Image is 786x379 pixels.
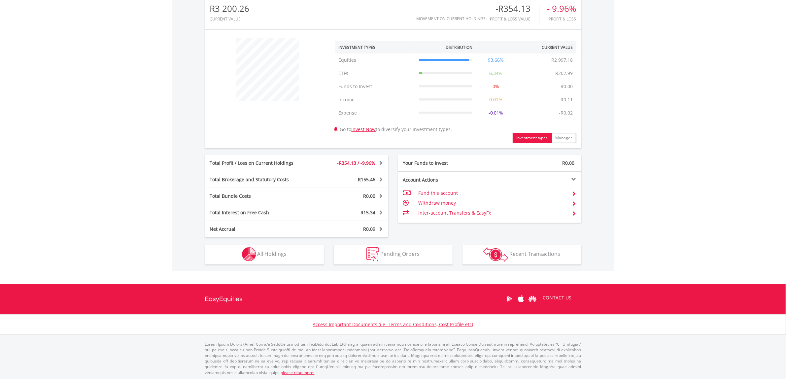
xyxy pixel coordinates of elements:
[210,17,250,21] div: CURRENT VALUE
[363,226,376,232] span: R0.09
[363,193,376,199] span: R0.00
[334,245,453,264] button: Pending Orders
[418,208,566,218] td: Inter-account Transfers & EasyFx
[446,45,472,50] div: Distribution
[335,41,416,53] th: Investment Types
[335,53,416,67] td: Equities
[361,209,376,216] span: R15.34
[547,4,576,14] div: - 9.96%
[538,289,576,307] a: CONTACT US
[398,160,490,166] div: Your Funds to Invest
[330,35,581,143] div: Go to to diversify your investment types.
[548,53,576,67] td: R2 997.18
[352,126,376,132] a: Invest Now
[313,321,473,327] a: Access Important Documents (i.e. Terms and Conditions, Cost Profile etc)
[257,250,287,258] span: All Holdings
[205,209,312,216] div: Total Interest on Free Cash
[418,198,566,208] td: Withdraw money
[490,17,539,21] div: Profit & Loss Value
[205,226,312,232] div: Net Accrual
[513,133,552,143] button: Investment types
[337,160,376,166] span: -R354.13 / -9.96%
[205,160,312,166] div: Total Profit / Loss on Current Holdings
[205,245,324,264] button: All Holdings
[552,133,576,143] button: Manager
[366,247,379,261] img: pending_instructions-wht.png
[547,17,576,21] div: Profit & Loss
[462,245,581,264] button: Recent Transactions
[205,341,581,375] p: Lorem Ipsum Dolors (Ame) Con a/e SeddOeiusmod tem InciDiduntut Lab Etd mag aliquaen admin veniamq...
[527,289,538,309] a: Huawei
[210,4,250,14] div: R3 200.26
[483,247,508,262] img: transactions-zar-wht.png
[335,106,416,120] td: Expense
[417,17,487,21] div: Movement on Current Holdings:
[476,80,516,93] td: 0%
[558,93,576,106] td: R0.11
[205,193,312,199] div: Total Bundle Costs
[242,247,256,261] img: holdings-wht.png
[205,176,312,183] div: Total Brokerage and Statutory Costs
[490,4,539,14] div: -R354.13
[558,80,576,93] td: R0.00
[335,80,416,93] td: Funds to Invest
[504,289,515,309] a: Google Play
[476,67,516,80] td: 6.34%
[380,250,420,258] span: Pending Orders
[476,106,516,120] td: -0.01%
[335,93,416,106] td: Income
[556,106,576,120] td: -R0.02
[358,176,376,183] span: R155.46
[205,284,243,314] a: EasyEquities
[476,53,516,67] td: 93.66%
[476,93,516,106] td: 0.01%
[398,177,490,183] div: Account Actions
[552,67,576,80] td: R202.99
[516,41,576,53] th: Current Value
[335,67,416,80] td: ETFs
[515,289,527,309] a: Apple
[563,160,575,166] span: R0.00
[418,188,566,198] td: Fund this account
[281,370,315,375] a: please read more:
[509,250,560,258] span: Recent Transactions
